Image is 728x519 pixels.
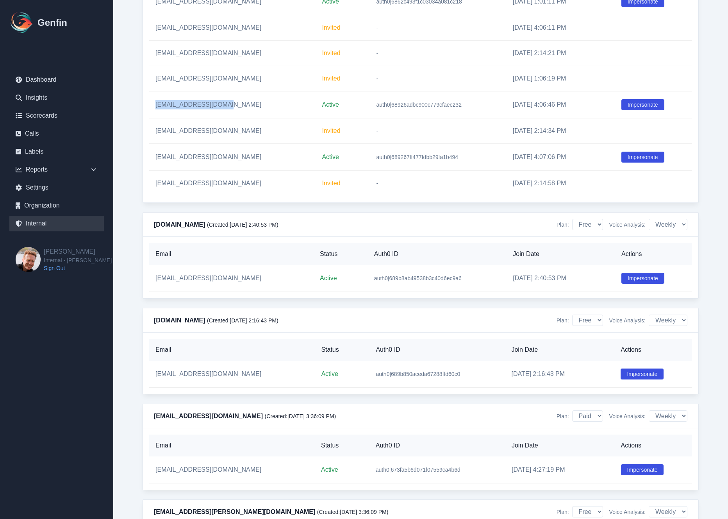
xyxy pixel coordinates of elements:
a: Labels [9,144,104,159]
span: Internal - [PERSON_NAME] [44,256,112,264]
span: Plan: [557,221,569,229]
span: Invited [322,180,340,186]
td: [EMAIL_ADDRESS][DOMAIN_NAME] [149,171,316,196]
span: Active [321,466,338,473]
span: - [376,128,378,134]
span: Plan: [557,317,569,324]
td: [EMAIL_ADDRESS][DOMAIN_NAME] [149,118,316,144]
div: Reports [9,162,104,177]
span: - [376,50,378,56]
button: Impersonate [621,464,664,475]
img: Logo [9,10,34,35]
th: Email [149,435,315,456]
span: Voice Analysis: [609,317,646,324]
td: [DATE] 2:14:58 PM [507,171,615,196]
th: Auth0 ID [368,243,507,265]
td: [DATE] 4:06:46 PM [507,91,615,118]
span: Invited [322,75,340,82]
th: Status [315,435,369,456]
th: Actions [615,243,692,265]
td: [EMAIL_ADDRESS][DOMAIN_NAME] [149,361,315,388]
span: Active [321,370,338,377]
span: (Created: [DATE] 3:36:09 PM ) [265,413,336,419]
button: Impersonate [621,99,664,110]
span: auth0|673fa5b6d071f07559ca4b6d [376,467,460,473]
span: Voice Analysis: [609,221,646,229]
h4: [DOMAIN_NAME] [154,316,278,325]
td: [EMAIL_ADDRESS][DOMAIN_NAME] [149,15,316,41]
a: Dashboard [9,72,104,88]
span: Plan: [557,412,569,420]
td: [DATE] 2:40:53 PM [507,265,615,292]
a: Settings [9,180,104,195]
td: [DATE] 2:14:21 PM [507,41,615,66]
img: Brian Dunagan [16,247,41,272]
td: [DATE] 4:07:06 PM [507,144,615,171]
td: [DATE] 2:16:43 PM [505,361,614,388]
a: Internal [9,216,104,231]
th: Actions [614,339,692,361]
h4: [DOMAIN_NAME] [154,220,278,229]
th: Status [315,339,369,361]
h2: [PERSON_NAME] [44,247,112,256]
td: [EMAIL_ADDRESS][DOMAIN_NAME] [149,144,316,171]
td: [DATE] 4:27:19 PM [505,456,615,483]
span: Voice Analysis: [609,508,646,516]
th: Email [149,339,315,361]
span: (Created: [DATE] 2:40:53 PM ) [207,222,278,228]
span: Active [322,154,339,160]
span: (Created: [DATE] 3:36:09 PM ) [317,509,389,515]
th: Join Date [505,339,614,361]
th: Auth0 ID [369,435,505,456]
span: Plan: [557,508,569,516]
span: - [376,75,378,82]
span: Invited [322,50,340,56]
button: Impersonate [621,152,664,163]
span: - [376,25,378,31]
span: Active [320,275,337,281]
span: Active [322,101,339,108]
th: Join Date [507,243,615,265]
th: Join Date [505,435,615,456]
a: Sign Out [44,264,112,272]
button: Impersonate [621,369,664,379]
span: Voice Analysis: [609,412,646,420]
span: auth0|689267ff477fdbb29fa1b494 [376,154,458,160]
td: [EMAIL_ADDRESS][DOMAIN_NAME] [149,41,316,66]
span: auth0|689b850aceda67288ffd60c0 [376,371,460,377]
a: Insights [9,90,104,106]
a: Organization [9,198,104,213]
h4: [EMAIL_ADDRESS][DOMAIN_NAME] [154,412,336,421]
a: Calls [9,126,104,141]
span: auth0|68926adbc900c779cfaec232 [376,102,462,108]
a: Scorecards [9,108,104,123]
td: [DATE] 1:06:19 PM [507,66,615,91]
td: [DATE] 4:06:11 PM [507,15,615,41]
span: Invited [322,127,340,134]
span: Invited [322,24,340,31]
td: [EMAIL_ADDRESS][DOMAIN_NAME] [149,91,316,118]
td: [DATE] 2:14:34 PM [507,118,615,144]
td: [EMAIL_ADDRESS][DOMAIN_NAME] [149,456,315,483]
span: (Created: [DATE] 2:16:43 PM ) [207,317,278,324]
button: Impersonate [621,273,664,284]
th: Email [149,243,314,265]
th: Actions [615,435,692,456]
span: - [376,180,378,186]
td: [EMAIL_ADDRESS][DOMAIN_NAME] [149,66,316,91]
th: Auth0 ID [369,339,505,361]
h4: [EMAIL_ADDRESS][PERSON_NAME][DOMAIN_NAME] [154,507,388,517]
th: Status [314,243,368,265]
h1: Genfin [37,16,67,29]
td: [EMAIL_ADDRESS][DOMAIN_NAME] [149,265,314,292]
span: auth0|689b8ab49538b3c40d6ec9a6 [374,275,462,281]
